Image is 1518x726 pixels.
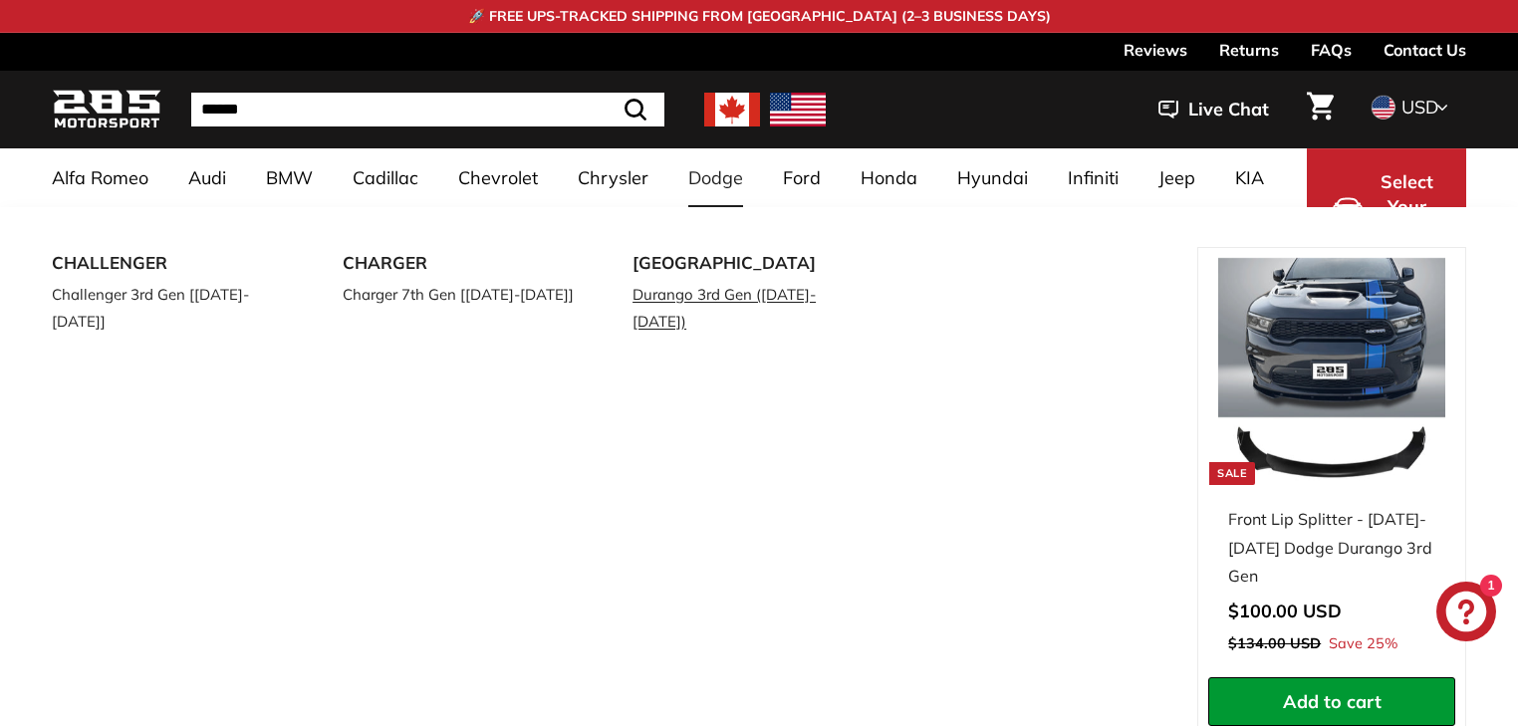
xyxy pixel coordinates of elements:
a: Infiniti [1048,148,1138,207]
span: Add to cart [1283,690,1382,713]
span: $100.00 USD [1228,600,1342,622]
span: Select Your Vehicle [1373,169,1440,246]
a: Durango 3rd Gen ([DATE]-[DATE]) [632,280,868,336]
a: CHARGER [343,247,578,280]
span: USD [1401,96,1438,119]
a: Jeep [1138,148,1215,207]
a: Dodge [668,148,763,207]
a: KIA [1215,148,1284,207]
a: Sale Front Lip Splitter - [DATE]-[DATE] Dodge Durango 3rd Gen Save 25% [1208,248,1455,677]
a: Alfa Romeo [32,148,168,207]
a: Contact Us [1384,33,1466,67]
a: Hyundai [937,148,1048,207]
div: Sale [1209,462,1255,485]
p: 🚀 FREE UPS-TRACKED SHIPPING FROM [GEOGRAPHIC_DATA] (2–3 BUSINESS DAYS) [468,6,1051,27]
span: Live Chat [1188,97,1269,122]
a: Honda [841,148,937,207]
a: Cadillac [333,148,438,207]
a: CHALLENGER [52,247,287,280]
input: Search [191,93,664,126]
a: Charger 7th Gen [[DATE]-[DATE]] [343,280,578,309]
a: FAQs [1311,33,1352,67]
a: Reviews [1124,33,1187,67]
a: Returns [1219,33,1279,67]
inbox-online-store-chat: Shopify online store chat [1430,582,1502,646]
span: Save 25% [1329,631,1397,657]
div: Front Lip Splitter - [DATE]-[DATE] Dodge Durango 3rd Gen [1228,505,1435,591]
a: Challenger 3rd Gen [[DATE]-[DATE]] [52,280,287,336]
a: Chrysler [558,148,668,207]
a: [GEOGRAPHIC_DATA] [632,247,868,280]
img: Logo_285_Motorsport_areodynamics_components [52,87,161,133]
a: Audi [168,148,246,207]
a: BMW [246,148,333,207]
button: Live Chat [1133,85,1295,134]
a: Chevrolet [438,148,558,207]
a: Cart [1295,76,1346,143]
span: $134.00 USD [1228,634,1321,652]
a: Ford [763,148,841,207]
